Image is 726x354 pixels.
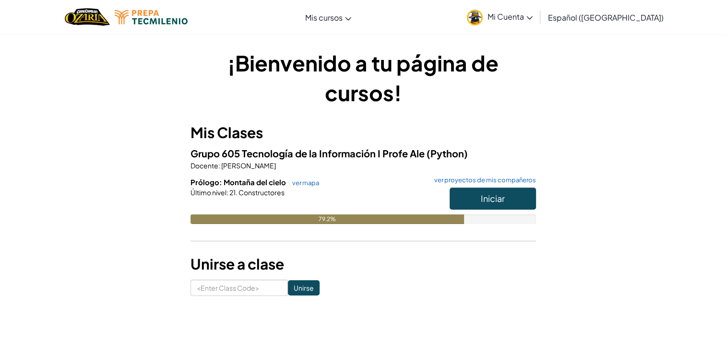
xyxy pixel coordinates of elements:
a: Mis cursos [300,4,356,30]
h3: Mis Clases [190,122,536,143]
span: : [218,161,220,170]
a: Español ([GEOGRAPHIC_DATA]) [543,4,668,30]
button: Iniciar [450,188,536,210]
img: Tecmilenio logo [115,10,188,24]
input: Unirse [288,280,320,295]
h1: ¡Bienvenido a tu página de cursos! [190,48,536,107]
a: Mi Cuenta [462,2,537,32]
span: Prólogo: Montaña del cielo [190,177,287,187]
span: Mi Cuenta [488,12,533,22]
span: Mis cursos [305,12,343,23]
span: Docente [190,161,218,170]
span: (Python) [427,147,468,159]
span: 21. [228,188,238,197]
h3: Unirse a clase [190,253,536,275]
span: Grupo 605 Tecnología de la Información I Profe Ale [190,147,427,159]
span: [PERSON_NAME] [220,161,276,170]
img: Home [65,7,109,27]
div: 79.2% [190,214,464,224]
a: Ozaria by CodeCombat logo [65,7,109,27]
span: Iniciar [481,193,505,204]
span: : [226,188,228,197]
span: Español ([GEOGRAPHIC_DATA]) [548,12,664,23]
input: <Enter Class Code> [190,280,288,296]
a: ver mapa [287,179,319,187]
a: ver proyectos de mis compañeros [429,177,536,183]
span: Constructores [238,188,285,197]
img: avatar [467,10,483,25]
span: Último nivel [190,188,226,197]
